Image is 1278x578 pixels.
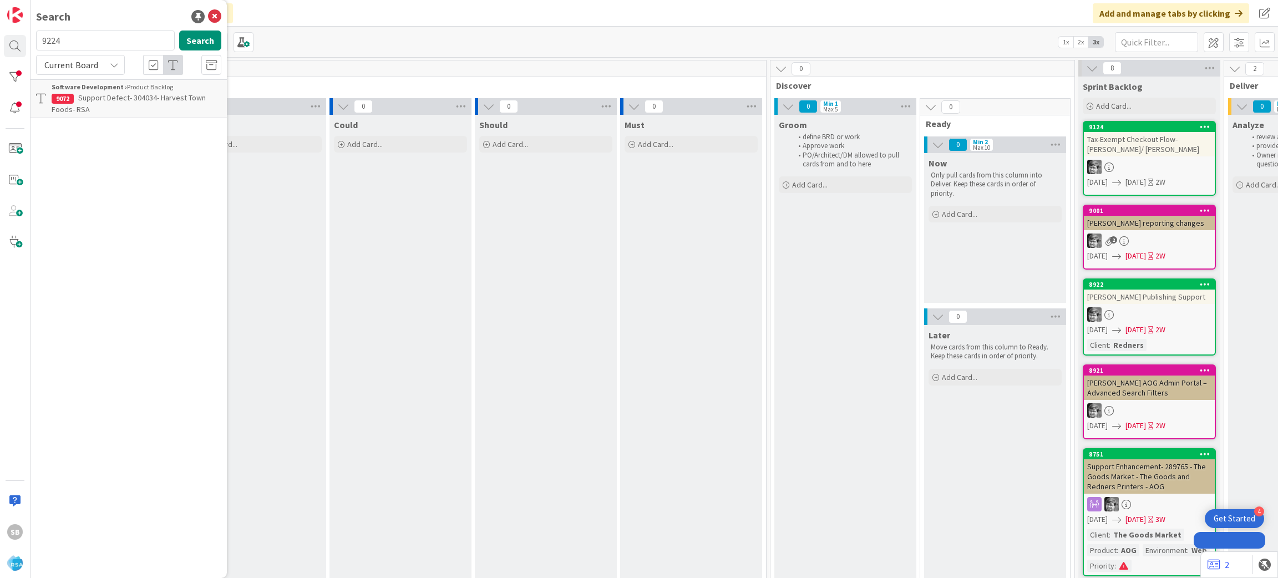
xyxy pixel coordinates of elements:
span: Support Defect- 304034- Harvest Town Foods- RSA [52,93,206,114]
span: Add Card... [493,139,528,149]
div: 8751 [1084,449,1215,459]
img: KS [1087,307,1102,322]
span: Product Backlog [40,80,752,91]
span: [DATE] [1087,514,1108,525]
span: Add Card... [347,139,383,149]
span: : [1117,544,1118,556]
span: Could [334,119,358,130]
span: 1x [1058,37,1073,48]
div: KS [1084,307,1215,322]
span: 2 [1245,62,1264,75]
div: 8921[PERSON_NAME] AOG Admin Portal – Advanced Search Filters [1084,366,1215,400]
input: Search for title... [36,31,175,50]
span: 2 [1110,236,1117,244]
a: Software Development ›Product Backlog9072Support Defect- 304034- Harvest Town Foods- RSA [31,79,227,118]
span: : [1109,529,1110,541]
span: 0 [949,310,967,323]
div: [PERSON_NAME] reporting changes [1084,216,1215,230]
div: [PERSON_NAME] Publishing Support [1084,290,1215,304]
div: Get Started [1214,513,1255,524]
div: 2W [1155,176,1165,188]
span: 0 [792,62,810,75]
button: Search [179,31,221,50]
li: define BRD or work [792,133,910,141]
b: Software Development › [52,83,127,91]
div: Add and manage tabs by clicking [1093,3,1249,23]
div: 8751Support Enhancement- 289765 - The Goods Market - The Goods and Redners Printers - AOG [1084,449,1215,494]
div: 9001 [1089,207,1215,215]
div: 8922 [1084,280,1215,290]
span: Discover [776,80,1061,91]
span: : [1114,560,1116,572]
span: Add Card... [638,139,673,149]
span: Analyze [1233,119,1264,130]
div: 4 [1254,506,1264,516]
img: KS [1087,234,1102,248]
div: 8921 [1084,366,1215,376]
li: Approve work [792,141,910,150]
div: Product Backlog [52,82,221,92]
p: Move cards from this column to Ready. Keep these cards in order of priority. [931,343,1059,361]
span: [DATE] [1087,250,1108,262]
div: Open Get Started checklist, remaining modules: 4 [1205,509,1264,528]
div: Support Enhancement- 289765 - The Goods Market - The Goods and Redners Printers - AOG [1084,459,1215,494]
div: KS [1084,234,1215,248]
div: 8922[PERSON_NAME] Publishing Support [1084,280,1215,304]
li: PO/Architect/DM allowed to pull cards from and to here [792,151,910,169]
span: 2x [1073,37,1088,48]
div: 9124 [1089,123,1215,131]
span: Later [929,329,950,341]
span: Should [479,119,508,130]
div: Environment [1143,544,1187,556]
span: [DATE] [1087,420,1108,432]
div: 9072 [52,94,74,104]
span: 0 [949,138,967,151]
span: : [1187,544,1189,556]
div: 9001 [1084,206,1215,216]
span: Add Card... [942,209,977,219]
div: KS [1084,403,1215,418]
div: Client [1087,529,1109,541]
div: Min 2 [973,139,988,145]
div: Redners [1110,339,1147,351]
span: Add Card... [942,372,977,382]
a: 8921[PERSON_NAME] AOG Admin Portal – Advanced Search FiltersKS[DATE][DATE]2W [1083,364,1216,439]
a: 2 [1208,558,1229,571]
div: SB [7,524,23,540]
div: 2W [1155,420,1165,432]
span: 0 [499,100,518,113]
span: 0 [799,100,818,113]
span: Add Card... [1096,101,1132,111]
div: KS [1084,497,1215,511]
div: [PERSON_NAME] AOG Admin Portal – Advanced Search Filters [1084,376,1215,400]
div: 8922 [1089,281,1215,288]
span: [DATE] [1125,250,1146,262]
div: 8751 [1089,450,1215,458]
div: Tax-Exempt Checkout Flow- [PERSON_NAME]/ [PERSON_NAME] [1084,132,1215,156]
span: Must [625,119,645,130]
span: : [1109,339,1110,351]
div: Client [1087,339,1109,351]
div: KS [1084,160,1215,174]
div: Min 1 [823,101,838,107]
span: [DATE] [1125,176,1146,188]
div: 8921 [1089,367,1215,374]
img: KS [1087,403,1102,418]
p: Only pull cards from this column into Deliver. Keep these cards in order of priority. [931,171,1059,198]
div: Max 5 [823,107,838,112]
img: KS [1087,160,1102,174]
a: 9001[PERSON_NAME] reporting changesKS[DATE][DATE]2W [1083,205,1216,270]
div: 9124 [1084,122,1215,132]
span: [DATE] [1087,324,1108,336]
span: 8 [1103,62,1122,75]
span: Groom [779,119,807,130]
input: Quick Filter... [1115,32,1198,52]
div: 9124Tax-Exempt Checkout Flow- [PERSON_NAME]/ [PERSON_NAME] [1084,122,1215,156]
div: 2W [1155,324,1165,336]
span: 0 [354,100,373,113]
span: Sprint Backlog [1083,81,1143,92]
a: 9124Tax-Exempt Checkout Flow- [PERSON_NAME]/ [PERSON_NAME]KS[DATE][DATE]2W [1083,121,1216,196]
a: 8922[PERSON_NAME] Publishing SupportKS[DATE][DATE]2WClient:Redners [1083,278,1216,356]
span: 3x [1088,37,1103,48]
span: 0 [645,100,663,113]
